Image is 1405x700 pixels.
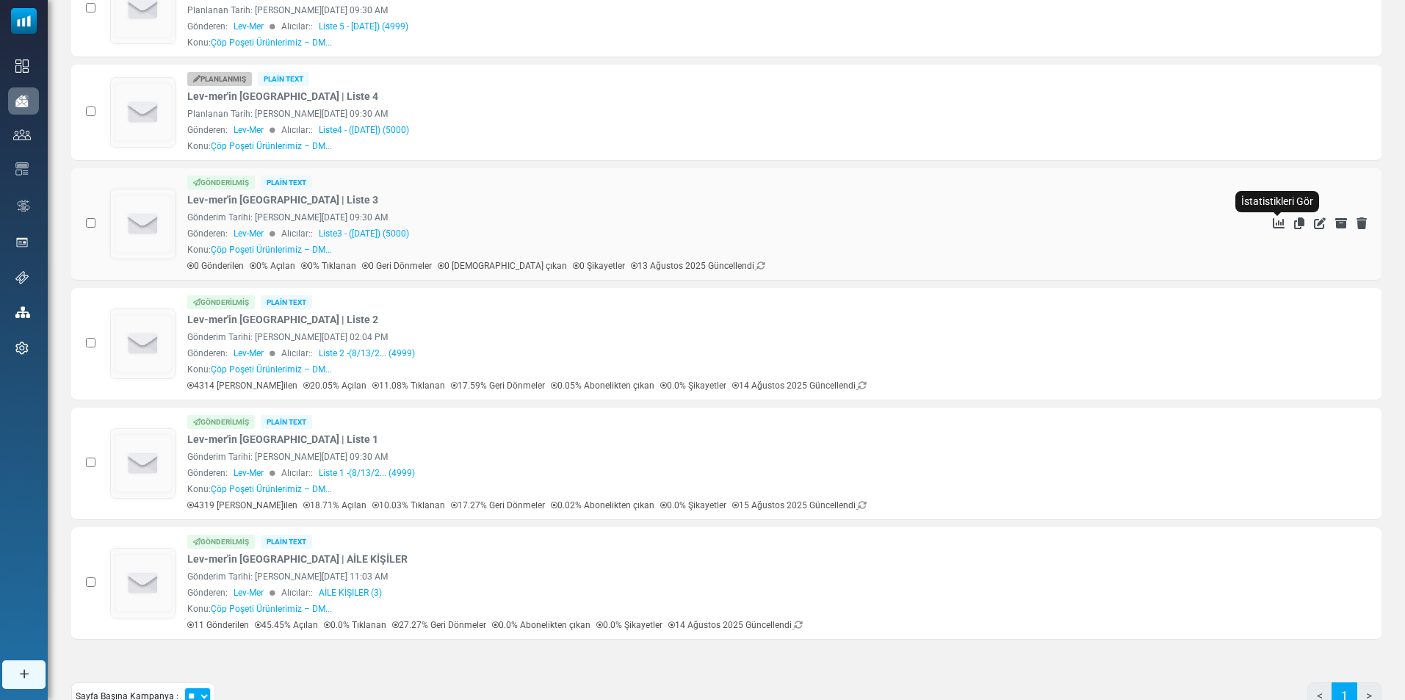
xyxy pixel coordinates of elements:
a: Liste 1 -(8/13/2... (4999) [319,466,415,480]
p: 0.0% Şikayetler [660,499,726,512]
img: support-icon.svg [15,271,29,284]
div: Gönderen: Alıcılar:: [187,227,1207,240]
div: Konu: [187,483,332,496]
p: 14 Ağustos 2025 Güncellendi [668,618,803,632]
p: 0% Tıklanan [301,259,356,273]
div: Konu: [187,140,332,153]
p: 27.27% Geri Dönmeler [392,618,486,632]
a: Arşivle [1335,217,1347,229]
p: 0% Açılan [250,259,295,273]
p: 0.0% Tıklanan [324,618,386,632]
div: Gönderim Tarihi: [PERSON_NAME][DATE] 02:04 PM [187,331,1207,344]
a: Lev-mer'in [GEOGRAPHIC_DATA] | AİLE KİŞİLER [187,552,408,567]
a: Düzenle [1314,217,1326,229]
p: 0 Gönderilen [187,259,244,273]
div: Gönderen: Alıcılar:: [187,347,1207,360]
img: empty-draft-icon2.svg [111,309,175,378]
img: email-templates-icon.svg [15,162,29,176]
img: empty-draft-icon2.svg [111,78,175,147]
p: 0 [DEMOGRAPHIC_DATA] çıkan [438,259,567,273]
span: Çöp Poşeti Ürünlerimiz – DM... [211,141,332,151]
span: Çöp Poşeti Ürünlerimiz – DM... [211,37,332,48]
div: Konu: [187,36,332,49]
div: Gönderim Tarihi: [PERSON_NAME][DATE] 11:03 AM [187,570,1207,583]
a: İstatistikleri Gör [1273,217,1285,229]
a: AİLE KİŞİLER (3) [319,586,382,599]
span: Çöp Poşeti Ürünlerimiz – DM... [211,364,332,375]
div: Plain Text [261,415,312,429]
div: Plain Text [261,295,312,309]
p: 0.0% Abonelikten çıkan [492,618,590,632]
p: 20.05% Açılan [303,379,366,392]
img: landing_pages.svg [15,236,29,249]
p: 14 Ağustos 2025 Güncellendi [732,379,867,392]
img: workflow.svg [15,198,32,214]
img: empty-draft-icon2.svg [111,429,175,498]
p: 0.05% Abonelikten çıkan [551,379,654,392]
p: 4314 [PERSON_NAME]ilen [187,379,297,392]
span: Çöp Poşeti Ürünlerimiz – DM... [211,245,332,255]
div: Planlanan Tarih: [PERSON_NAME][DATE] 09:30 AM [187,107,1207,120]
div: Konu: [187,243,332,256]
div: İstatistikleri Gör [1235,191,1319,212]
div: Planlanan Tarih: [PERSON_NAME][DATE] 09:30 AM [187,4,1207,17]
a: Lev-mer'in [GEOGRAPHIC_DATA] | Liste 4 [187,89,378,104]
div: Gönderim Tarihi: [PERSON_NAME][DATE] 09:30 AM [187,211,1207,224]
a: Liste3 - ([DATE]) (5000) [319,227,409,240]
span: Lev-Mer [234,20,264,33]
p: 0 Geri Dönmeler [362,259,432,273]
p: 13 Ağustos 2025 Güncellendi [631,259,765,273]
p: 11 Gönderilen [187,618,249,632]
div: Gönderen: Alıcılar:: [187,20,1207,33]
p: 0.0% Şikayetler [660,379,726,392]
p: 10.03% Tıklanan [372,499,445,512]
p: 45.45% Açılan [255,618,318,632]
div: Konu: [187,602,332,616]
div: Plain Text [261,535,312,549]
span: Lev-Mer [234,123,264,137]
a: Liste 5 - [DATE]) (4999) [319,20,408,33]
p: 18.71% Açılan [303,499,366,512]
a: Liste 2 -(8/13/2... (4999) [319,347,415,360]
a: Liste4 - ([DATE]) (5000) [319,123,409,137]
img: empty-draft-icon2.svg [111,190,175,259]
a: Lev-mer'in [GEOGRAPHIC_DATA] | Liste 3 [187,192,378,208]
span: Lev-Mer [234,227,264,240]
p: 11.08% Tıklanan [372,379,445,392]
div: Plain Text [258,72,309,86]
a: Kopyala [1294,217,1304,229]
span: Lev-Mer [234,347,264,360]
img: contacts-icon.svg [13,129,31,140]
p: 15 Ağustos 2025 Güncellendi [732,499,867,512]
img: settings-icon.svg [15,342,29,355]
span: Çöp Poşeti Ürünlerimiz – DM... [211,484,332,494]
img: empty-draft-icon2.svg [111,549,175,618]
div: Gönderen: Alıcılar:: [187,466,1207,480]
img: mailsoftly_icon_blue_white.svg [11,8,37,34]
div: Gönderilmiş [187,415,255,429]
img: campaigns-icon-active.png [15,95,29,107]
a: Lev-mer'in [GEOGRAPHIC_DATA] | Liste 2 [187,312,378,328]
span: Lev-Mer [234,466,264,480]
div: Plain Text [261,176,312,190]
p: 17.59% Geri Dönmeler [451,379,545,392]
div: Gönderen: Alıcılar:: [187,586,1207,599]
p: 4319 [PERSON_NAME]ilen [187,499,297,512]
a: Lev-mer'in [GEOGRAPHIC_DATA] | Liste 1 [187,432,378,447]
span: Çöp Poşeti Ürünlerimiz – DM... [211,604,332,614]
div: Gönderim Tarihi: [PERSON_NAME][DATE] 09:30 AM [187,450,1207,463]
a: Sil [1357,217,1367,229]
p: 0 Şikayetler [573,259,625,273]
span: Lev-Mer [234,586,264,599]
div: Gönderilmiş [187,176,255,190]
div: Gönderilmiş [187,535,255,549]
div: Konu: [187,363,332,376]
img: dashboard-icon.svg [15,59,29,73]
div: Planlanmış [187,72,252,86]
p: 0.0% Şikayetler [596,618,662,632]
p: 17.27% Geri Dönmeler [451,499,545,512]
p: 0.02% Abonelikten çıkan [551,499,654,512]
div: Gönderen: Alıcılar:: [187,123,1207,137]
div: Gönderilmiş [187,295,255,309]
